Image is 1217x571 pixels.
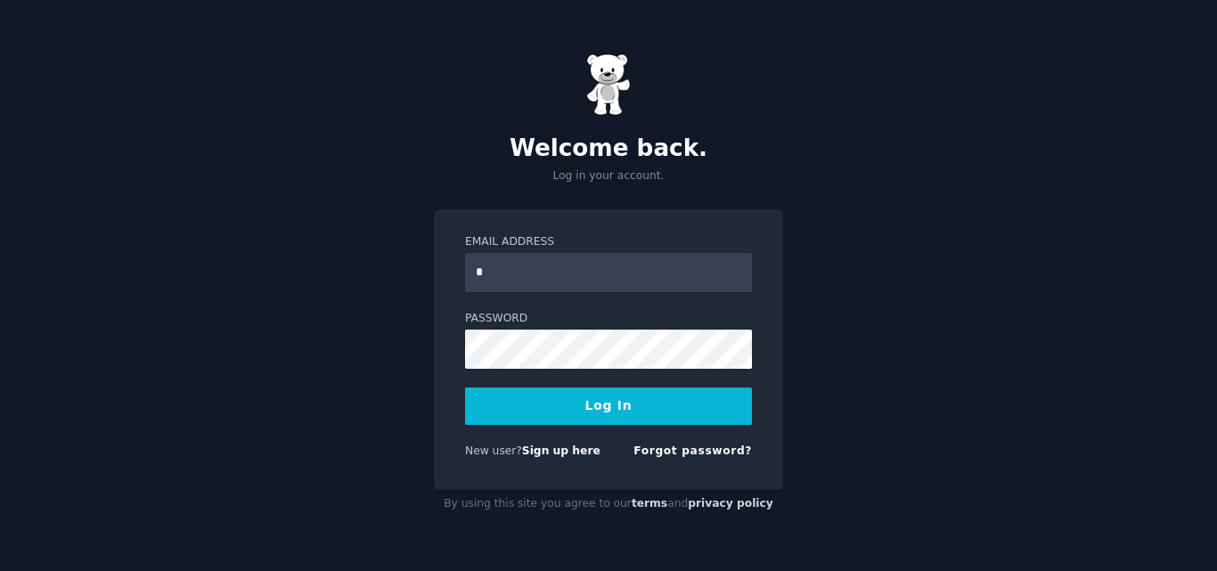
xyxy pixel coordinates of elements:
[465,234,752,250] label: Email Address
[688,497,773,510] a: privacy policy
[522,445,600,457] a: Sign up here
[434,490,783,518] div: By using this site you agree to our and
[465,311,752,327] label: Password
[465,445,522,457] span: New user?
[434,135,783,163] h2: Welcome back.
[632,497,667,510] a: terms
[434,168,783,184] p: Log in your account.
[465,387,752,425] button: Log In
[586,53,631,116] img: Gummy Bear
[633,445,752,457] a: Forgot password?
